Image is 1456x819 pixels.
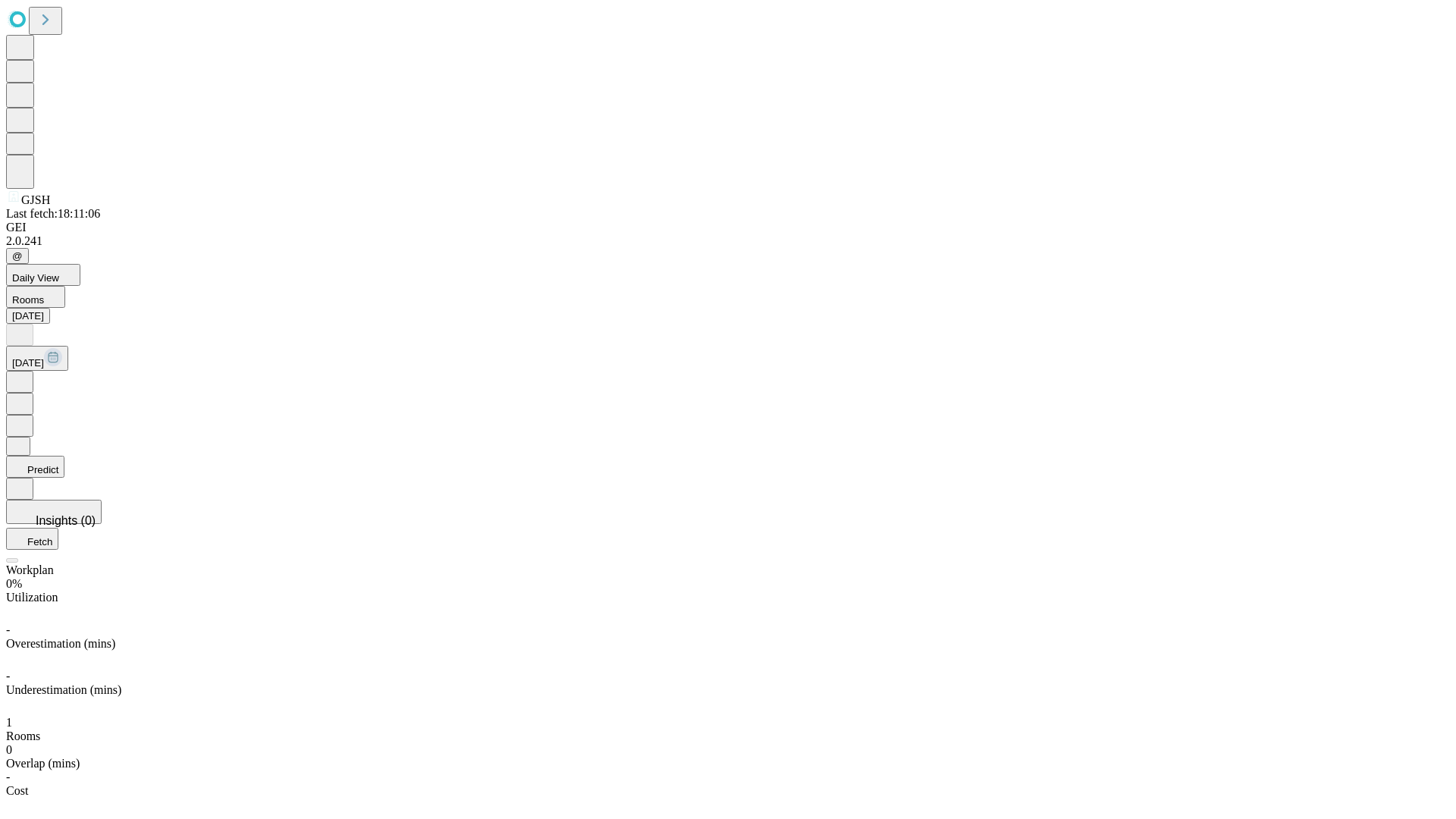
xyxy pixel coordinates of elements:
[36,514,96,527] span: Insights (0)
[6,221,1450,234] div: GEI
[6,577,22,590] span: 0%
[6,683,121,696] span: Underestimation (mins)
[6,248,29,264] button: @
[6,716,12,729] span: 1
[12,250,23,262] span: @
[6,346,68,371] button: [DATE]
[12,357,44,369] span: [DATE]
[6,770,10,783] span: -
[6,743,12,756] span: 0
[6,264,80,286] button: Daily View
[6,528,58,550] button: Fetch
[6,563,54,576] span: Workplan
[6,591,58,604] span: Utilization
[6,623,10,636] span: -
[6,207,100,220] span: Last fetch: 18:11:06
[6,784,28,797] span: Cost
[6,500,102,524] button: Insights (0)
[6,308,50,324] button: [DATE]
[6,757,80,770] span: Overlap (mins)
[6,456,64,478] button: Predict
[6,234,1450,248] div: 2.0.241
[12,272,59,284] span: Daily View
[12,294,44,306] span: Rooms
[6,637,115,650] span: Overestimation (mins)
[6,286,65,308] button: Rooms
[6,730,40,742] span: Rooms
[6,670,10,682] span: -
[21,193,50,206] span: GJSH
